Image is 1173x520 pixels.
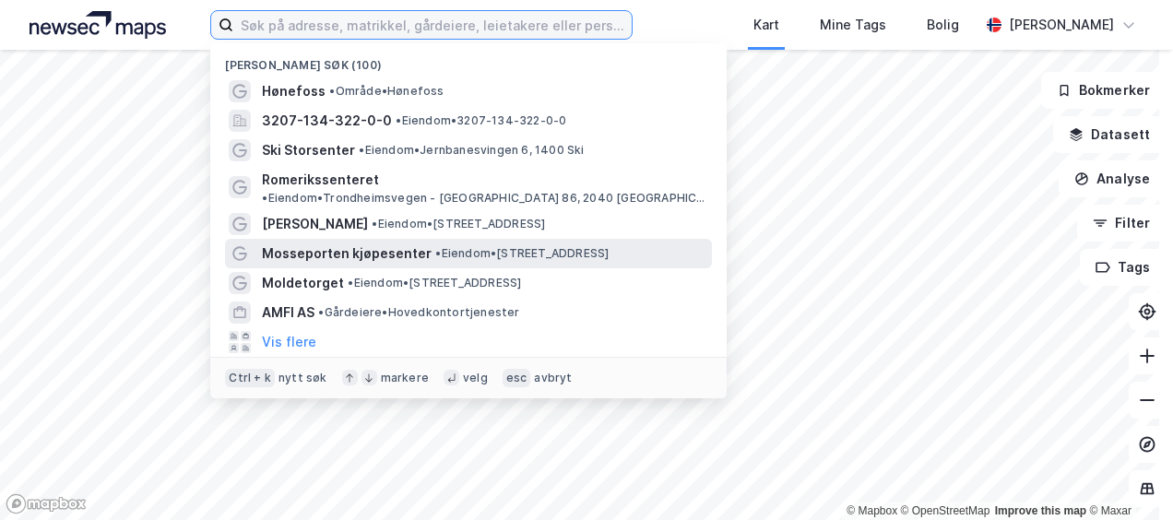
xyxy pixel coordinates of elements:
[278,371,327,385] div: nytt søk
[348,276,353,290] span: •
[359,143,584,158] span: Eiendom • Jernbanesvingen 6, 1400 Ski
[381,371,429,385] div: markere
[847,504,897,517] a: Mapbox
[348,276,521,290] span: Eiendom • [STREET_ADDRESS]
[262,110,392,132] span: 3207-134-322-0-0
[262,191,708,206] span: Eiendom • Trondheimsvegen - [GEOGRAPHIC_DATA] 86, 2040 [GEOGRAPHIC_DATA]
[435,246,609,261] span: Eiendom • [STREET_ADDRESS]
[262,139,355,161] span: Ski Storsenter
[1053,116,1166,153] button: Datasett
[435,246,441,260] span: •
[927,14,959,36] div: Bolig
[233,11,631,39] input: Søk på adresse, matrikkel, gårdeiere, leietakere eller personer
[1080,249,1166,286] button: Tags
[262,80,326,102] span: Hønefoss
[396,113,566,128] span: Eiendom • 3207-134-322-0-0
[30,11,166,39] img: logo.a4113a55bc3d86da70a041830d287a7e.svg
[820,14,886,36] div: Mine Tags
[359,143,364,157] span: •
[372,217,377,230] span: •
[396,113,401,127] span: •
[262,242,432,265] span: Mosseporten kjøpesenter
[995,504,1086,517] a: Improve this map
[329,84,444,99] span: Område • Hønefoss
[262,191,267,205] span: •
[329,84,335,98] span: •
[262,213,368,235] span: [PERSON_NAME]
[262,301,314,324] span: AMFI AS
[1077,205,1166,242] button: Filter
[1009,14,1114,36] div: [PERSON_NAME]
[225,369,275,387] div: Ctrl + k
[262,169,379,191] span: Romerikssenteret
[1081,431,1173,520] iframe: Chat Widget
[1081,431,1173,520] div: Kontrollprogram for chat
[503,369,531,387] div: esc
[210,43,727,77] div: [PERSON_NAME] søk (100)
[463,371,488,385] div: velg
[318,305,519,320] span: Gårdeiere • Hovedkontortjenester
[534,371,572,385] div: avbryt
[372,217,545,231] span: Eiendom • [STREET_ADDRESS]
[6,493,87,514] a: Mapbox homepage
[901,504,990,517] a: OpenStreetMap
[753,14,779,36] div: Kart
[318,305,324,319] span: •
[1059,160,1166,197] button: Analyse
[262,272,344,294] span: Moldetorget
[262,331,316,353] button: Vis flere
[1041,72,1166,109] button: Bokmerker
